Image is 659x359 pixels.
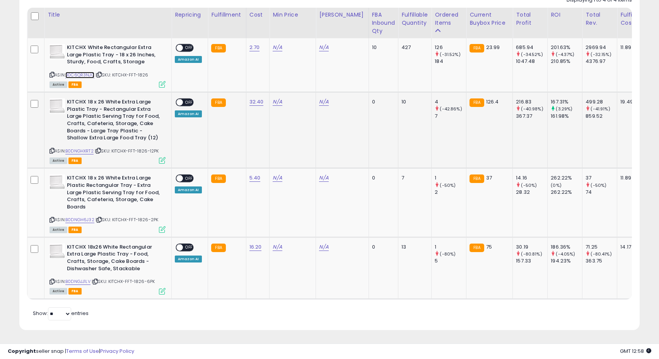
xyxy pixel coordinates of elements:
[48,11,168,19] div: Title
[372,174,393,181] div: 0
[586,58,617,65] div: 4376.97
[435,113,466,120] div: 7
[516,44,547,51] div: 685.94
[183,175,195,182] span: OFF
[372,11,395,35] div: FBA inbound Qty
[401,44,425,51] div: 427
[551,182,562,188] small: (0%)
[620,11,650,27] div: Fulfillment Cost
[100,347,134,355] a: Privacy Policy
[586,174,617,181] div: 37
[586,98,617,105] div: 499.28
[50,244,65,259] img: 31f8F39buBL._SL40_.jpg
[551,244,582,251] div: 186.36%
[486,243,492,251] span: 75
[66,347,99,355] a: Terms of Use
[551,58,582,65] div: 210.85%
[586,257,617,264] div: 363.75
[551,189,582,196] div: 262.22%
[435,11,463,27] div: Ordered Items
[521,251,542,257] small: (-80.81%)
[556,51,574,58] small: (-4.37%)
[401,11,428,27] div: Fulfillable Quantity
[319,11,365,19] div: [PERSON_NAME]
[68,157,82,164] span: FBA
[273,98,282,106] a: N/A
[591,182,606,188] small: (-50%)
[551,44,582,51] div: 201.63%
[175,186,202,193] div: Amazon AI
[183,244,195,251] span: OFF
[516,11,544,27] div: Total Profit
[516,189,547,196] div: 28.32
[50,227,67,233] span: All listings currently available for purchase on Amazon
[372,244,393,251] div: 0
[469,11,509,27] div: Current Buybox Price
[516,113,547,120] div: 367.37
[556,251,575,257] small: (-4.05%)
[551,113,582,120] div: 161.98%
[319,174,328,182] a: N/A
[92,278,155,284] span: | SKU: KITCHX-FFT-1826-6PK
[211,244,225,252] small: FBA
[211,98,225,107] small: FBA
[435,44,466,51] div: 126
[50,174,65,190] img: 31f8F39buBL._SL40_.jpg
[65,278,90,285] a: B0DNGJJ1LV
[96,217,158,223] span: | SKU: KITCHX-FFT-1826-2PK
[65,148,94,154] a: B0DNGHXRT2
[586,113,617,120] div: 859.52
[469,174,484,183] small: FBA
[65,72,94,78] a: B0C6QR3NJG
[319,98,328,106] a: N/A
[211,44,225,52] small: FBA
[67,244,161,274] b: KITCHX 18x26 White Rectangular Extra Large Plastic Tray - Food, Crafts, Storage, Cake Boards - Di...
[620,244,647,251] div: 14.17
[401,244,425,251] div: 13
[175,256,202,262] div: Amazon AI
[273,243,282,251] a: N/A
[591,106,610,112] small: (-41.91%)
[50,288,67,295] span: All listings currently available for purchase on Amazon
[175,56,202,63] div: Amazon AI
[586,244,617,251] div: 71.25
[249,44,260,51] a: 2.70
[440,182,456,188] small: (-50%)
[521,106,543,112] small: (-40.98%)
[50,244,166,294] div: ASIN:
[96,72,149,78] span: | SKU: KITCHX-FFT-1826
[8,347,36,355] strong: Copyright
[249,174,261,182] a: 5.40
[516,58,547,65] div: 1047.48
[551,174,582,181] div: 262.22%
[273,11,312,19] div: Min Price
[551,257,582,264] div: 194.23%
[486,98,499,105] span: 126.4
[50,44,65,59] img: 31f8F39buBL._SL40_.jpg
[440,251,456,257] small: (-80%)
[211,174,225,183] small: FBA
[620,174,647,181] div: 11.89
[435,189,466,196] div: 2
[486,44,500,51] span: 23.99
[8,348,134,355] div: seller snap | |
[516,257,547,264] div: 157.33
[183,45,195,51] span: OFF
[68,288,82,295] span: FBA
[551,11,579,19] div: ROI
[516,98,547,105] div: 216.83
[50,157,67,164] span: All listings currently available for purchase on Amazon
[33,310,89,317] span: Show: entries
[67,174,161,212] b: KITCHX 18 x 26 White Extra Large Plastic Rectangular Tray - Extra Large Plastic Serving Tray for ...
[435,257,466,264] div: 5
[372,44,393,51] div: 10
[67,98,161,143] b: KITCHX 18 x 26 White Extra Large Plastic Tray - Rectangular Extra Large Plastic Serving Tray for ...
[319,243,328,251] a: N/A
[50,174,166,232] div: ASIN:
[591,251,611,257] small: (-80.41%)
[435,174,466,181] div: 1
[469,44,484,52] small: FBA
[591,51,611,58] small: (-32.15%)
[50,98,166,163] div: ASIN:
[551,98,582,105] div: 167.31%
